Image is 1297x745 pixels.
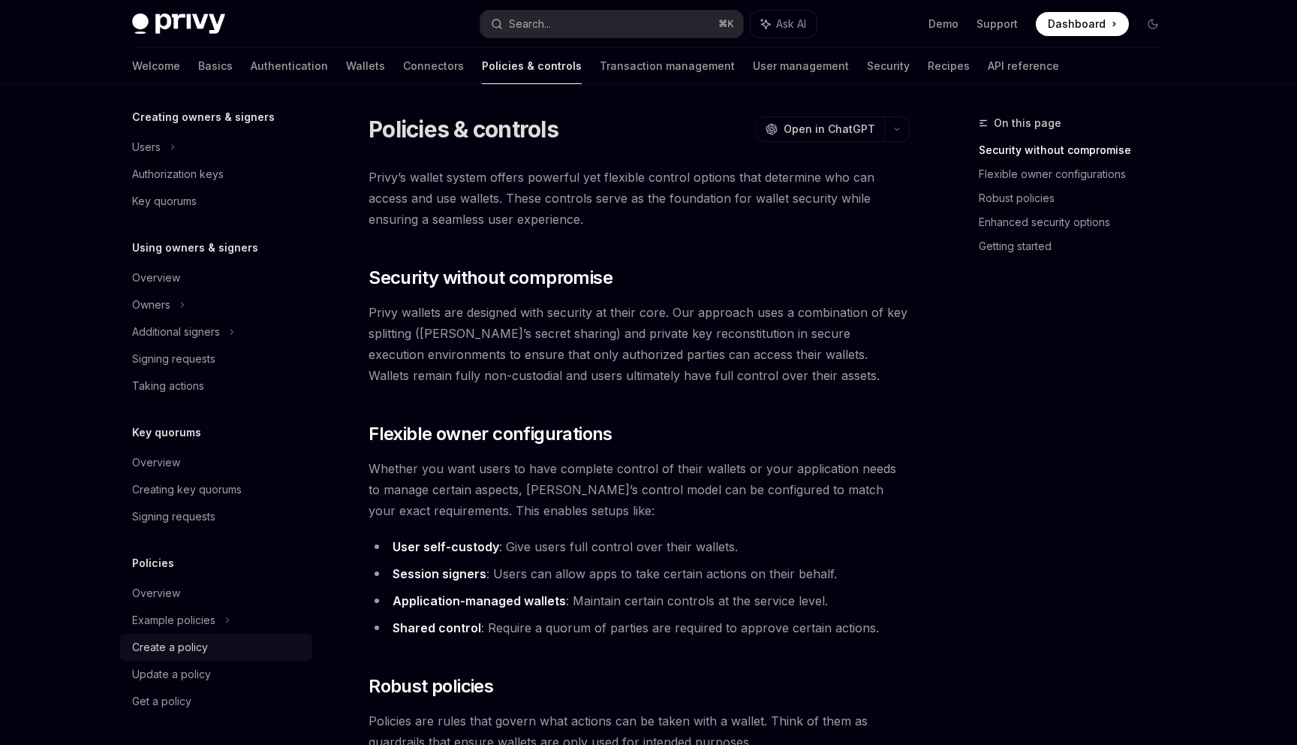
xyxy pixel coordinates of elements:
span: Ask AI [776,17,806,32]
h5: Key quorums [132,424,201,442]
a: Welcome [132,48,180,84]
a: API reference [988,48,1059,84]
div: Key quorums [132,192,197,210]
span: On this page [994,114,1061,132]
a: Transaction management [600,48,735,84]
a: Flexible owner configurations [979,162,1177,186]
a: Key quorums [120,188,312,215]
a: Dashboard [1036,12,1129,36]
a: Create a policy [120,634,312,661]
div: Overview [132,584,180,602]
div: Signing requests [132,350,215,368]
div: Search... [509,15,551,33]
li: : Require a quorum of parties are required to approve certain actions. [369,617,910,638]
h5: Using owners & signers [132,239,258,257]
button: Search...⌘K [480,11,743,38]
div: Additional signers [132,323,220,341]
button: Open in ChatGPT [756,116,884,142]
a: Taking actions [120,372,312,400]
span: Security without compromise [369,266,612,290]
div: Owners [132,296,170,314]
h1: Policies & controls [369,116,558,143]
div: Users [132,138,161,156]
img: dark logo [132,14,225,35]
li: : Users can allow apps to take certain actions on their behalf. [369,563,910,584]
strong: Session signers [393,566,486,581]
a: Security without compromise [979,138,1177,162]
a: Support [977,17,1018,32]
a: Connectors [403,48,464,84]
button: Ask AI [751,11,817,38]
span: Dashboard [1048,17,1106,32]
span: Privy wallets are designed with security at their core. Our approach uses a combination of key sp... [369,302,910,386]
a: User management [753,48,849,84]
a: Getting started [979,234,1177,258]
div: Update a policy [132,665,211,683]
a: Robust policies [979,186,1177,210]
a: Update a policy [120,661,312,688]
a: Wallets [346,48,385,84]
div: Overview [132,269,180,287]
div: Create a policy [132,638,208,656]
button: Toggle dark mode [1141,12,1165,36]
a: Basics [198,48,233,84]
a: Demo [928,17,958,32]
a: Recipes [928,48,970,84]
strong: Shared control [393,620,481,635]
span: Privy’s wallet system offers powerful yet flexible control options that determine who can access ... [369,167,910,230]
a: Enhanced security options [979,210,1177,234]
a: Overview [120,449,312,476]
a: Policies & controls [482,48,582,84]
a: Overview [120,580,312,607]
a: Creating key quorums [120,476,312,503]
li: : Give users full control over their wallets. [369,536,910,557]
a: Signing requests [120,503,312,530]
div: Example policies [132,611,215,629]
a: Signing requests [120,345,312,372]
span: Flexible owner configurations [369,422,612,446]
span: Whether you want users to have complete control of their wallets or your application needs to man... [369,458,910,521]
a: Authentication [251,48,328,84]
h5: Policies [132,554,174,572]
div: Signing requests [132,508,215,526]
span: Open in ChatGPT [784,122,875,137]
div: Creating key quorums [132,481,242,499]
a: Security [867,48,910,84]
li: : Maintain certain controls at the service level. [369,590,910,611]
span: ⌘ K [718,18,734,30]
div: Get a policy [132,692,191,710]
a: Overview [120,264,312,291]
h5: Creating owners & signers [132,108,275,126]
strong: Application-managed wallets [393,593,566,608]
a: Get a policy [120,688,312,715]
strong: User self-custody [393,539,499,554]
span: Robust policies [369,674,493,698]
div: Authorization keys [132,165,224,183]
div: Taking actions [132,377,204,395]
a: Authorization keys [120,161,312,188]
div: Overview [132,454,180,472]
